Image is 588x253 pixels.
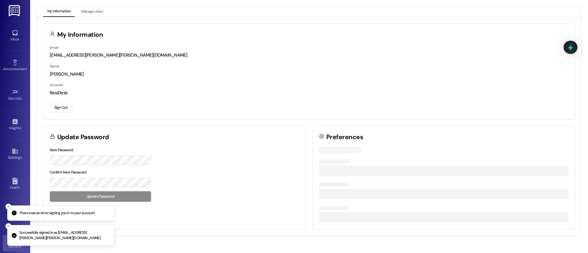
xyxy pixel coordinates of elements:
[50,83,63,87] label: Account
[326,134,363,140] h3: Preferences
[21,125,22,129] span: •
[50,148,73,152] label: New Password
[3,146,27,162] a: Buildings
[3,176,27,192] a: Leads
[3,117,27,133] a: Insights •
[50,52,568,58] div: [EMAIL_ADDRESS][PERSON_NAME][PERSON_NAME][DOMAIN_NAME]
[57,134,109,140] h3: Update Password
[19,230,109,241] p: Successfully signed in as [EMAIL_ADDRESS][PERSON_NAME][PERSON_NAME][DOMAIN_NAME]
[50,64,59,69] label: Name
[5,223,11,229] button: Close toast
[5,204,11,210] button: Close toast
[3,235,27,251] a: Account
[9,5,21,16] img: ResiDesk Logo
[50,45,58,50] label: Email
[57,32,103,38] h3: My Information
[50,71,568,77] div: [PERSON_NAME]
[3,28,27,44] a: Inbox
[3,205,27,222] a: Templates •
[22,95,23,100] span: •
[43,7,75,17] button: My Information
[50,170,87,175] label: Confirm New Password
[50,102,72,113] button: Sign Out
[19,211,95,216] p: There was an error signing you in to your account
[27,66,28,70] span: •
[50,90,568,96] div: ResiDesk
[3,87,27,103] a: Site Visit •
[77,7,107,17] button: Manage Users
